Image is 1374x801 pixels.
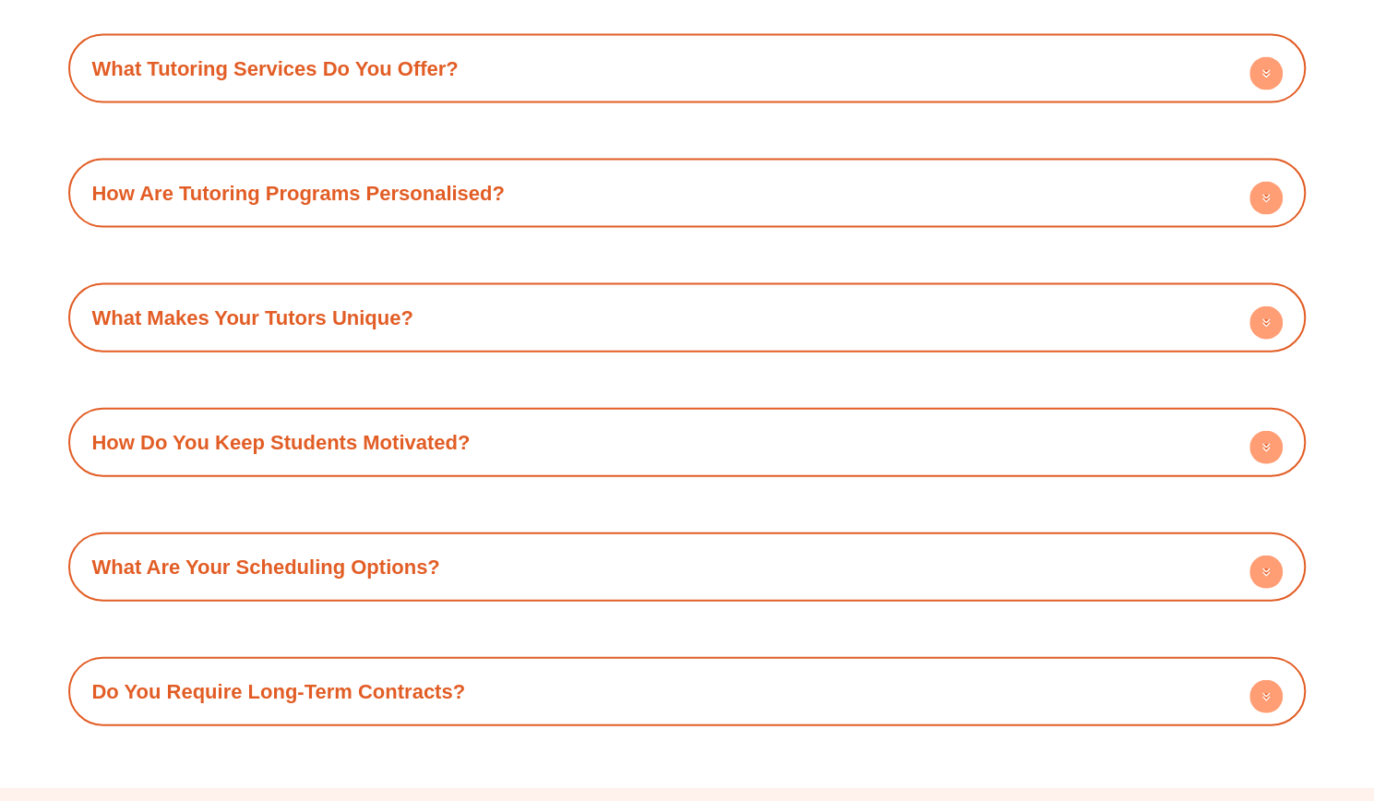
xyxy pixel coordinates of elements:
[78,168,1296,219] div: How Are Tutoring Programs Personalised?
[91,182,504,205] a: How Are Tutoring Programs Personalised?
[91,431,470,454] a: How Do You Keep Students Motivated?
[1067,592,1374,801] iframe: Chat Widget
[78,417,1296,468] div: How Do You Keep Students Motivated?
[78,43,1296,94] div: What Tutoring Services Do You Offer?
[91,680,465,703] a: Do You Require Long-Term Contracts?
[91,57,458,80] a: What Tutoring Services Do You Offer?
[78,293,1296,343] div: What Makes Your Tutors Unique?
[91,556,439,579] a: What Are Your Scheduling Options?
[91,306,412,329] a: What Makes Your Tutors Unique?
[78,666,1296,717] div: Do You Require Long-Term Contracts?
[78,542,1296,592] div: What Are Your Scheduling Options?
